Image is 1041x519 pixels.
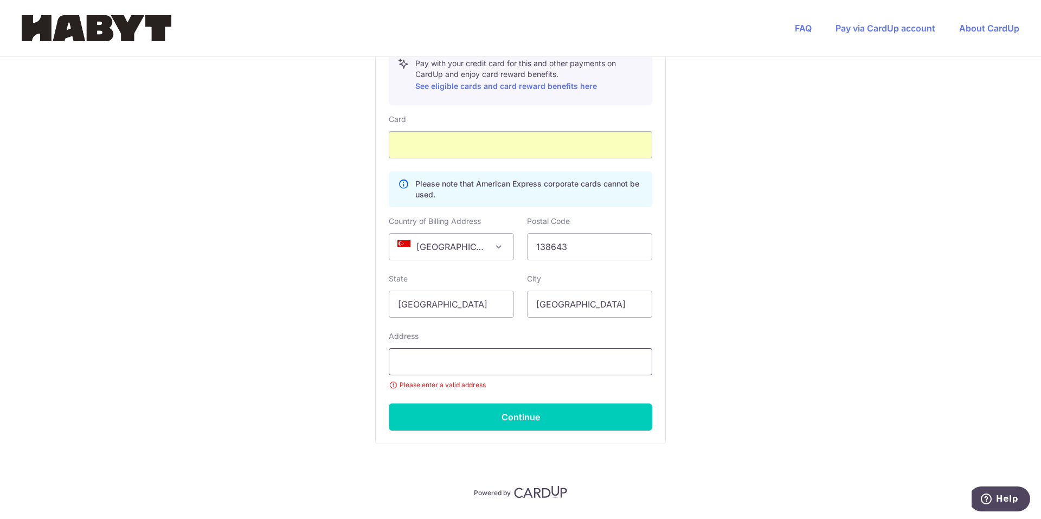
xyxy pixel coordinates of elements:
[389,380,652,390] small: Please enter a valid address
[959,23,1019,34] a: About CardUp
[836,23,935,34] a: Pay via CardUp account
[415,178,643,200] p: Please note that American Express corporate cards cannot be used.
[415,81,597,91] a: See eligible cards and card reward benefits here
[527,273,541,284] label: City
[389,114,406,125] label: Card
[389,233,514,260] span: Singapore
[389,273,408,284] label: State
[527,233,652,260] input: Example 123456
[389,234,513,260] span: Singapore
[398,138,643,151] iframe: Secure card payment input frame
[514,485,567,498] img: CardUp
[527,216,570,227] label: Postal Code
[389,403,652,431] button: Continue
[415,58,643,93] p: Pay with your credit card for this and other payments on CardUp and enjoy card reward benefits.
[389,216,481,227] label: Country of Billing Address
[389,331,419,342] label: Address
[795,23,812,34] a: FAQ
[972,486,1030,514] iframe: Opens a widget where you can find more information
[474,486,511,497] p: Powered by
